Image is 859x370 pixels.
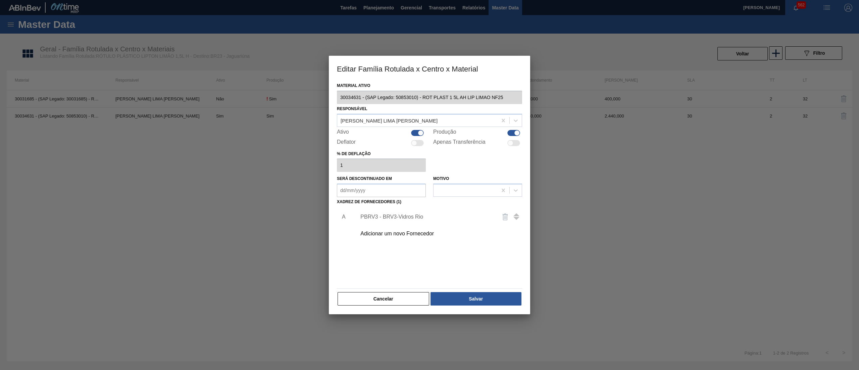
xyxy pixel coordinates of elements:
input: dd/mm/yyyy [337,184,426,197]
label: Xadrez de Fornecedores (1) [337,199,401,204]
label: Ativo [337,129,349,137]
label: Material ativo [337,81,522,91]
label: Deflator [337,139,356,147]
button: delete-icon [497,209,513,225]
div: [PERSON_NAME] LIMA [PERSON_NAME] [341,118,438,123]
div: Adicionar um novo Fornecedor [360,231,492,237]
h3: Editar Família Rotulada x Centro x Material [329,56,530,81]
button: Salvar [431,292,521,306]
li: A [337,209,347,225]
label: Apenas Transferência [433,139,486,147]
button: Cancelar [338,292,429,306]
label: Motivo [433,176,449,181]
div: PBRV3 - BRV3-Vidros Rio [360,214,492,220]
label: Será descontinuado em [337,176,392,181]
label: Produção [433,129,456,137]
label: % de deflação [337,149,426,159]
label: Responsável [337,106,367,111]
img: delete-icon [501,213,509,221]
